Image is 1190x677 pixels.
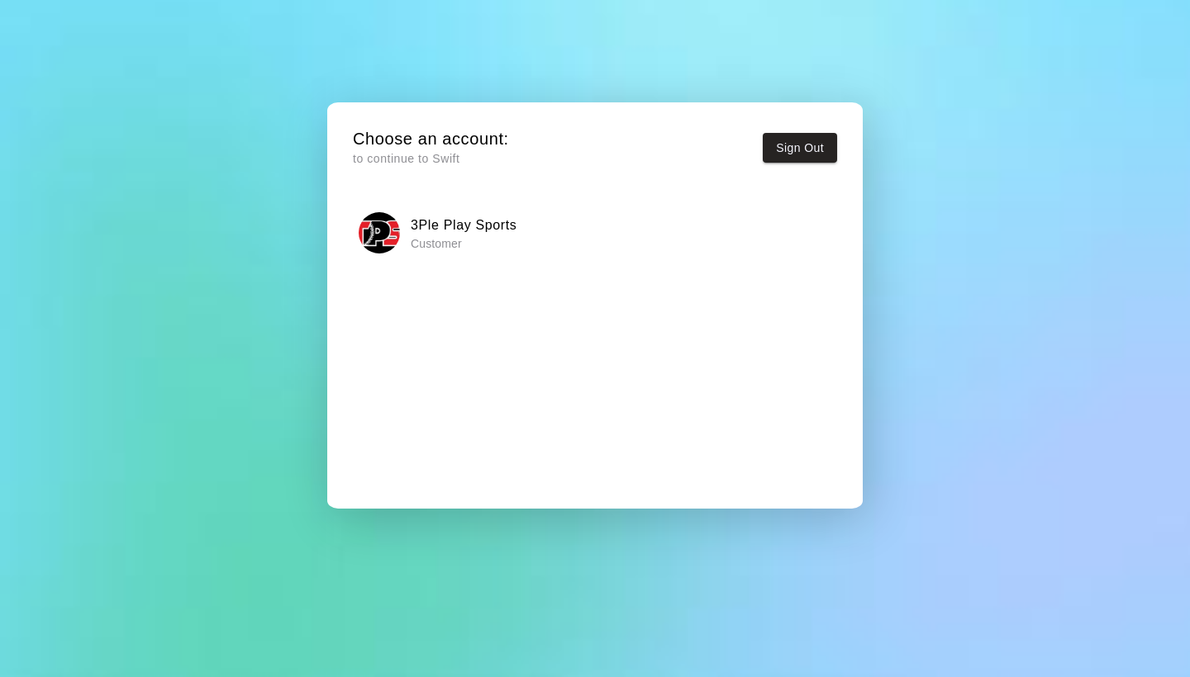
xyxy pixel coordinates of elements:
[353,128,509,150] h5: Choose an account:
[763,133,837,163] button: Sign Out
[359,212,400,253] img: 3Ple Play Sports
[411,215,517,236] h6: 3Ple Play Sports
[353,150,509,168] p: to continue to Swift
[411,235,517,252] p: Customer
[353,207,837,259] button: 3Ple Play Sports3Ple Play Sports Customer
